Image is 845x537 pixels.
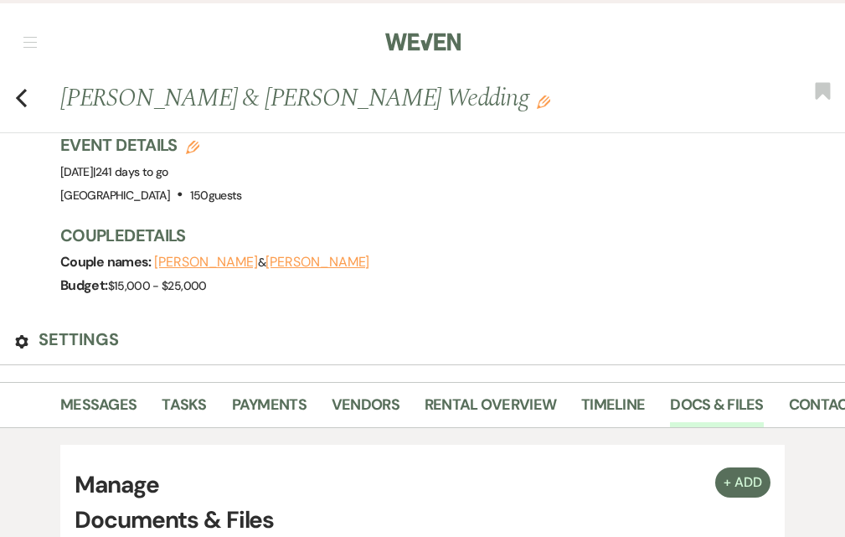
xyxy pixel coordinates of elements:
[60,393,137,427] a: Messages
[154,256,258,269] button: [PERSON_NAME]
[232,393,307,427] a: Payments
[60,164,168,179] span: [DATE]
[190,188,242,203] span: 150 guests
[60,276,108,294] span: Budget:
[537,93,550,108] button: Edit
[162,393,206,427] a: Tasks
[93,164,167,179] span: |
[95,164,168,179] span: 241 days to go
[265,256,369,269] button: [PERSON_NAME]
[60,188,170,203] span: [GEOGRAPHIC_DATA]
[154,255,369,270] span: &
[15,328,119,351] button: Settings
[332,393,399,427] a: Vendors
[715,467,770,498] button: + Add
[60,80,682,116] h1: [PERSON_NAME] & [PERSON_NAME] Wedding
[60,253,154,271] span: Couple names:
[39,328,119,351] h3: Settings
[60,224,828,247] h3: Couple Details
[108,278,207,293] span: $15,000 - $25,000
[60,133,242,157] h3: Event Details
[425,393,556,427] a: Rental Overview
[385,24,461,59] img: Weven Logo
[670,393,763,427] a: Docs & Files
[581,393,645,427] a: Timeline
